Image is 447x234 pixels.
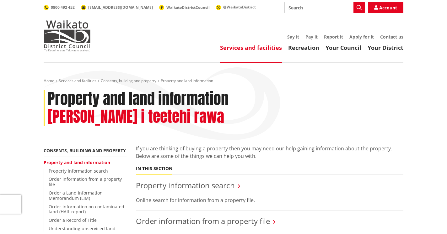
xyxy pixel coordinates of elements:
a: Home [44,78,54,83]
h1: Property and land information [48,90,229,108]
a: @WaikatoDistrict [216,4,256,10]
a: Understanding unserviced land [49,226,116,231]
span: WaikatoDistrictCouncil [166,5,210,10]
p: Online search for information from a property file. [136,196,403,204]
a: Recreation [288,44,319,51]
a: WaikatoDistrictCouncil [159,5,210,10]
span: 0800 492 452 [51,5,75,10]
a: Contact us [380,34,403,40]
input: Search input [284,2,365,13]
p: If you are thinking of buying a property then you may need our help gaining information about the... [136,145,403,160]
a: Property information search [49,168,108,174]
a: Pay it [305,34,318,40]
a: Order information on contaminated land (HAIL report) [49,204,124,215]
a: Order information from a property file [136,216,270,226]
a: Services and facilities [220,44,282,51]
a: Account [368,2,403,13]
a: 0800 492 452 [44,5,75,10]
a: Say it [287,34,299,40]
h2: [PERSON_NAME] i teetehi rawa [48,108,224,126]
a: Your Council [326,44,361,51]
a: Apply for it [349,34,374,40]
span: @WaikatoDistrict [223,4,256,10]
span: Property and land information [161,78,213,83]
a: Consents, building and property [44,148,126,153]
a: Your District [368,44,403,51]
a: Consents, building and property [101,78,156,83]
a: Report it [324,34,343,40]
a: Property information search [136,180,235,190]
img: Waikato District Council - Te Kaunihera aa Takiwaa o Waikato [44,20,91,51]
nav: breadcrumb [44,78,403,84]
h5: In this section [136,166,172,171]
a: Services and facilities [59,78,96,83]
a: Order a Land Information Memorandum (LIM) [49,190,103,201]
a: Property and land information [44,159,110,165]
a: Order information from a property file [49,176,122,187]
span: [EMAIL_ADDRESS][DOMAIN_NAME] [88,5,153,10]
a: Order a Record of Title [49,217,97,223]
a: [EMAIL_ADDRESS][DOMAIN_NAME] [81,5,153,10]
